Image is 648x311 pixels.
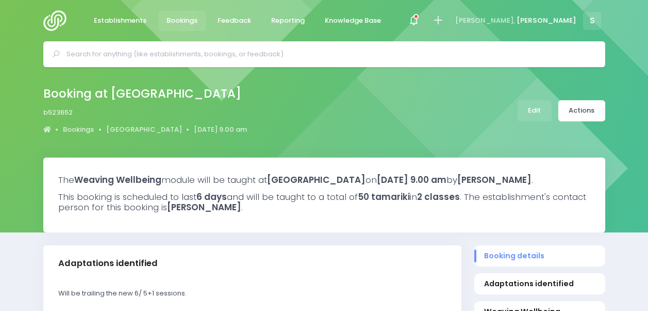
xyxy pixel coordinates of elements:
[194,125,247,135] a: [DATE] 9.00 am
[358,191,410,203] strong: 50 tamariki
[167,201,241,213] strong: [PERSON_NAME]
[196,191,227,203] strong: 6 days
[474,245,605,267] a: Booking details
[58,288,446,299] p: Will be trailing the new 6/ 5+1 sessions.
[94,15,146,26] span: Establishments
[267,174,365,186] strong: [GEOGRAPHIC_DATA]
[484,278,595,289] span: Adaptations identified
[583,12,601,30] span: S
[43,107,73,118] span: b523652
[58,258,158,269] h3: Adaptations identified
[158,11,206,31] a: Bookings
[317,11,390,31] a: Knowledge Base
[58,175,590,185] h3: The module will be taught at on by .
[43,10,73,31] img: Logo
[417,191,460,203] strong: 2 classes
[457,174,531,186] strong: [PERSON_NAME]
[167,15,197,26] span: Bookings
[263,11,313,31] a: Reporting
[455,15,515,26] span: [PERSON_NAME],
[474,273,605,294] a: Adaptations identified
[484,251,595,261] span: Booking details
[209,11,260,31] a: Feedback
[43,87,241,101] h2: Booking at [GEOGRAPHIC_DATA]
[106,125,182,135] a: [GEOGRAPHIC_DATA]
[86,11,155,31] a: Establishments
[271,15,305,26] span: Reporting
[218,15,251,26] span: Feedback
[58,192,590,213] h3: This booking is scheduled to last and will be taught to a total of in . The establishment's conta...
[377,174,446,186] strong: [DATE] 9.00 am
[67,46,591,62] input: Search for anything (like establishments, bookings, or feedback)
[325,15,381,26] span: Knowledge Base
[518,100,552,121] a: Edit
[558,100,605,121] a: Actions
[63,125,94,135] a: Bookings
[74,174,161,186] strong: Weaving Wellbeing
[517,15,576,26] span: [PERSON_NAME]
